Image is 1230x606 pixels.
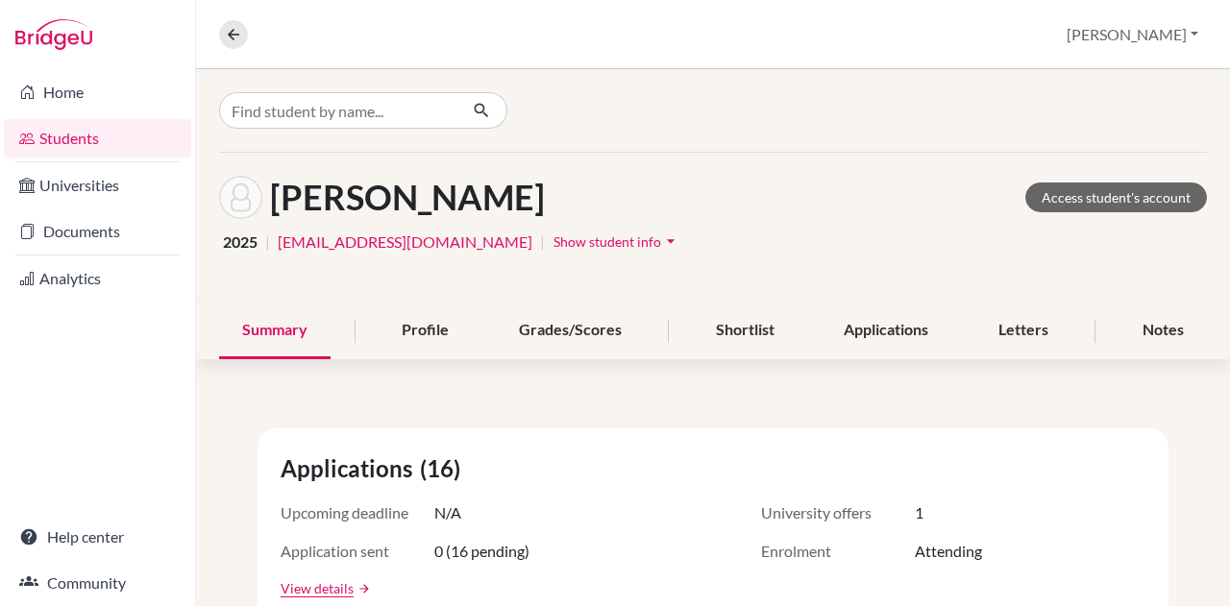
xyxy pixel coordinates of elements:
div: Notes [1119,303,1207,359]
span: Show student info [553,233,661,250]
a: Access student's account [1025,182,1207,212]
h1: [PERSON_NAME] [270,177,545,218]
span: Applications [281,451,420,486]
a: Universities [4,166,191,205]
span: Attending [915,540,982,563]
img: Bridge-U [15,19,92,50]
span: | [265,230,270,254]
a: Home [4,73,191,111]
span: Upcoming deadline [281,501,434,524]
span: Application sent [281,540,434,563]
i: arrow_drop_down [661,231,680,251]
a: arrow_forward [354,582,371,595]
img: Ágnes Zdeborsky-Vadász's avatar [219,176,262,219]
a: Documents [4,212,191,251]
span: 2025 [223,230,258,254]
a: View details [281,578,354,598]
span: Enrolment [761,540,915,563]
a: [EMAIL_ADDRESS][DOMAIN_NAME] [278,230,532,254]
button: Show student infoarrow_drop_down [553,227,681,256]
span: 1 [915,501,923,524]
span: (16) [420,451,468,486]
span: University offers [761,501,915,524]
div: Shortlist [693,303,798,359]
div: Grades/Scores [496,303,645,359]
a: Students [4,119,191,158]
div: Letters [975,303,1071,359]
a: Community [4,564,191,602]
a: Help center [4,518,191,556]
div: Profile [379,303,472,359]
span: 0 (16 pending) [434,540,529,563]
span: | [540,230,545,254]
span: N/A [434,501,461,524]
button: [PERSON_NAME] [1058,16,1207,53]
input: Find student by name... [219,92,457,129]
a: Analytics [4,259,191,298]
div: Applications [821,303,951,359]
div: Summary [219,303,331,359]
